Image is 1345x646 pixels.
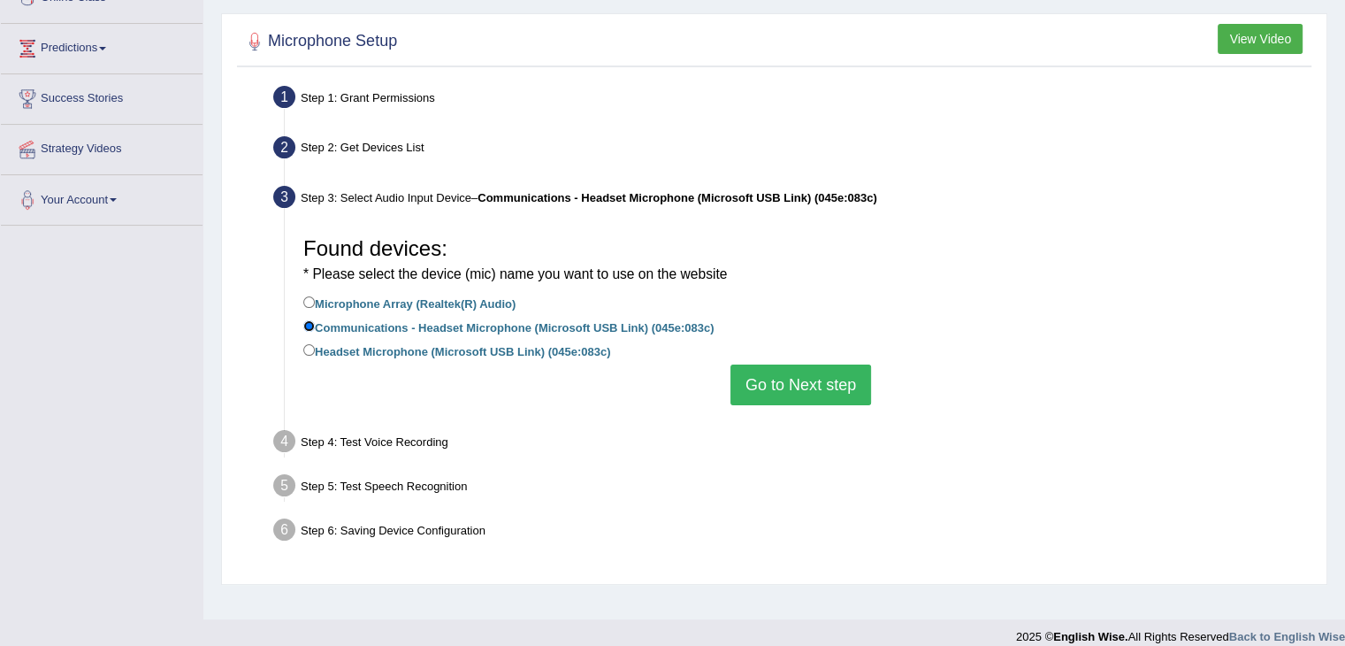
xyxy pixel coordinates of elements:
[265,81,1318,119] div: Step 1: Grant Permissions
[1053,630,1127,643] strong: English Wise.
[265,469,1318,508] div: Step 5: Test Speech Recognition
[730,365,871,405] button: Go to Next step
[303,266,727,281] small: * Please select the device (mic) name you want to use on the website
[1,74,203,119] a: Success Stories
[1229,630,1345,643] a: Back to English Wise
[303,341,610,360] label: Headset Microphone (Microsoft USB Link) (045e:083c)
[265,181,1318,219] div: Step 3: Select Audio Input Device
[478,191,876,204] b: Communications - Headset Microphone (Microsoft USB Link) (045e:083c)
[303,237,1298,284] h3: Found devices:
[303,320,315,332] input: Communications - Headset Microphone (Microsoft USB Link) (045e:083c)
[303,296,315,308] input: Microphone Array (Realtek(R) Audio)
[1218,24,1303,54] button: View Video
[471,191,877,204] span: –
[1,125,203,169] a: Strategy Videos
[265,131,1318,170] div: Step 2: Get Devices List
[303,293,516,312] label: Microphone Array (Realtek(R) Audio)
[1,175,203,219] a: Your Account
[1,24,203,68] a: Predictions
[241,28,397,55] h2: Microphone Setup
[265,425,1318,464] div: Step 4: Test Voice Recording
[303,344,315,356] input: Headset Microphone (Microsoft USB Link) (045e:083c)
[303,317,714,336] label: Communications - Headset Microphone (Microsoft USB Link) (045e:083c)
[1016,619,1345,645] div: 2025 © All Rights Reserved
[265,513,1318,552] div: Step 6: Saving Device Configuration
